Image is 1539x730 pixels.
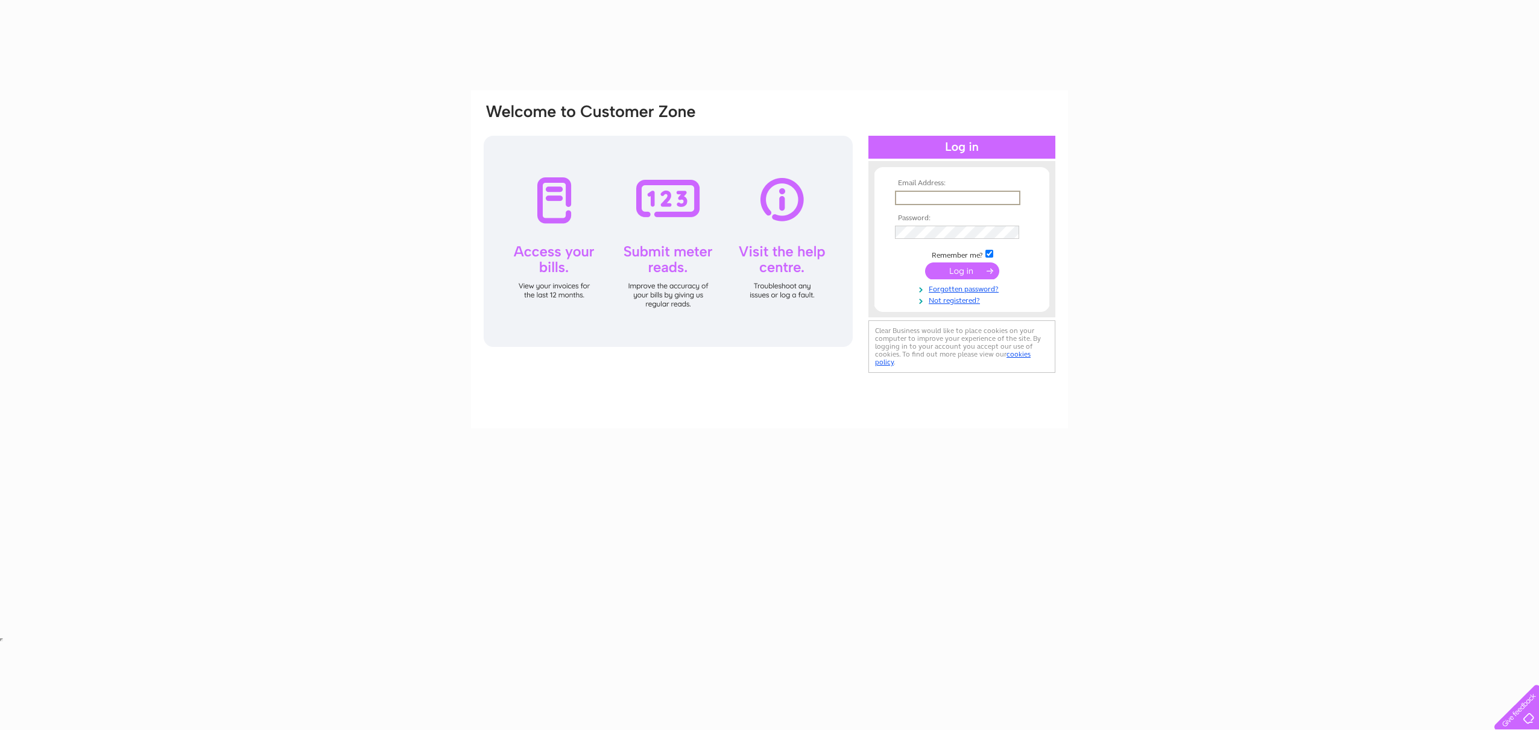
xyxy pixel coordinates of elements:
a: cookies policy [875,350,1031,366]
a: Not registered? [895,294,1032,305]
div: Clear Business would like to place cookies on your computer to improve your experience of the sit... [868,320,1055,373]
a: Forgotten password? [895,282,1032,294]
input: Submit [925,262,999,279]
td: Remember me? [892,248,1032,260]
th: Email Address: [892,179,1032,188]
th: Password: [892,214,1032,223]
